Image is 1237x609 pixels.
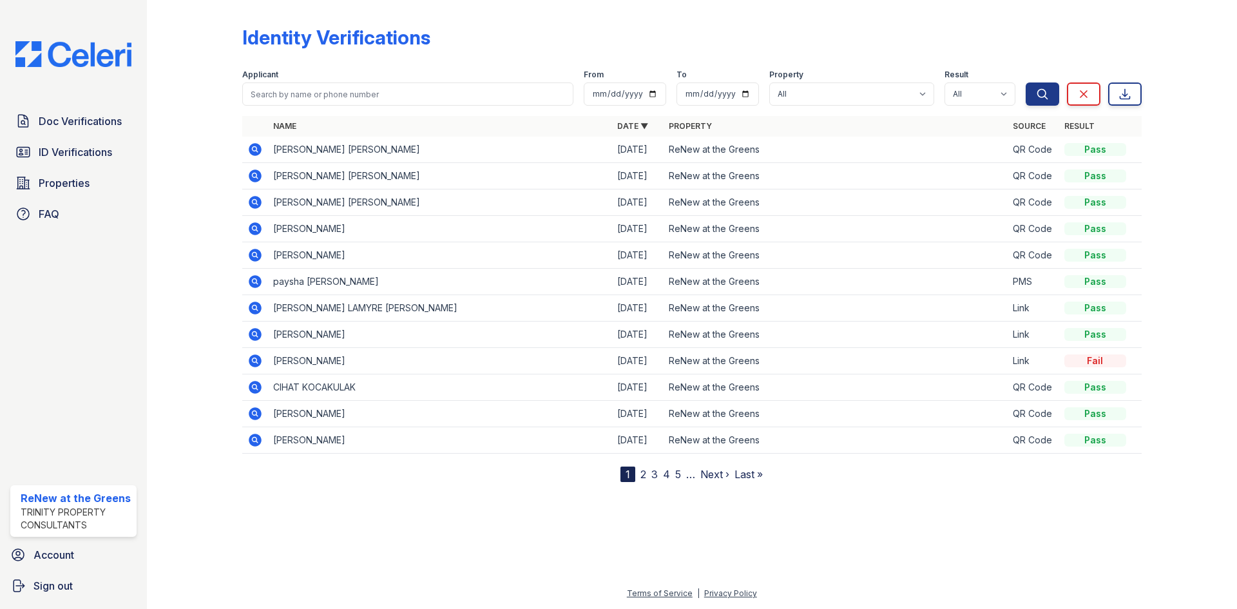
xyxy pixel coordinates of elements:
td: PMS [1008,269,1059,295]
td: [DATE] [612,242,664,269]
td: QR Code [1008,137,1059,163]
td: [DATE] [612,374,664,401]
a: Last » [734,468,763,481]
td: ReNew at the Greens [664,322,1008,348]
div: Pass [1064,249,1126,262]
td: [PERSON_NAME] [268,322,612,348]
td: [PERSON_NAME] [PERSON_NAME] [268,137,612,163]
a: 2 [640,468,646,481]
td: QR Code [1008,163,1059,189]
a: Source [1013,121,1046,131]
div: Pass [1064,381,1126,394]
label: Result [945,70,968,80]
div: Pass [1064,196,1126,209]
span: ID Verifications [39,144,112,160]
a: FAQ [10,201,137,227]
input: Search by name or phone number [242,82,573,106]
td: [DATE] [612,401,664,427]
td: ReNew at the Greens [664,427,1008,454]
td: ReNew at the Greens [664,269,1008,295]
td: ReNew at the Greens [664,189,1008,216]
label: Applicant [242,70,278,80]
a: 3 [651,468,658,481]
a: Properties [10,170,137,196]
td: [DATE] [612,137,664,163]
td: QR Code [1008,242,1059,269]
td: QR Code [1008,216,1059,242]
div: 1 [620,467,635,482]
div: Pass [1064,222,1126,235]
td: ReNew at the Greens [664,163,1008,189]
td: ReNew at the Greens [664,216,1008,242]
td: [DATE] [612,163,664,189]
span: Account [34,547,74,563]
td: QR Code [1008,374,1059,401]
td: ReNew at the Greens [664,374,1008,401]
label: To [676,70,687,80]
td: QR Code [1008,401,1059,427]
a: Account [5,542,142,568]
a: Sign out [5,573,142,599]
td: [DATE] [612,427,664,454]
td: [PERSON_NAME] [PERSON_NAME] [268,189,612,216]
td: [PERSON_NAME] [268,427,612,454]
span: … [686,467,695,482]
td: ReNew at the Greens [664,401,1008,427]
label: From [584,70,604,80]
div: Pass [1064,328,1126,341]
td: [PERSON_NAME] [268,401,612,427]
td: QR Code [1008,189,1059,216]
div: Pass [1064,143,1126,156]
td: [PERSON_NAME] [PERSON_NAME] [268,163,612,189]
td: [PERSON_NAME] [268,216,612,242]
span: Sign out [34,578,73,594]
td: ReNew at the Greens [664,348,1008,374]
span: FAQ [39,206,59,222]
div: | [697,588,700,598]
a: ID Verifications [10,139,137,165]
td: Link [1008,322,1059,348]
a: Privacy Policy [704,588,757,598]
div: ReNew at the Greens [21,490,131,506]
td: [DATE] [612,348,664,374]
td: [DATE] [612,269,664,295]
td: [DATE] [612,216,664,242]
label: Property [769,70,803,80]
td: QR Code [1008,427,1059,454]
div: Pass [1064,407,1126,420]
div: Trinity Property Consultants [21,506,131,532]
a: 5 [675,468,681,481]
td: Link [1008,348,1059,374]
td: [DATE] [612,322,664,348]
a: Name [273,121,296,131]
a: Result [1064,121,1095,131]
div: Pass [1064,169,1126,182]
td: ReNew at the Greens [664,242,1008,269]
td: paysha [PERSON_NAME] [268,269,612,295]
td: [DATE] [612,295,664,322]
a: Terms of Service [627,588,693,598]
a: 4 [663,468,670,481]
td: [PERSON_NAME] LAMYRE [PERSON_NAME] [268,295,612,322]
a: Date ▼ [617,121,648,131]
div: Pass [1064,434,1126,447]
td: ReNew at the Greens [664,137,1008,163]
a: Doc Verifications [10,108,137,134]
a: Property [669,121,712,131]
img: CE_Logo_Blue-a8612792a0a2168367f1c8372b55b34899dd931a85d93a1a3d3e32e68fde9ad4.png [5,41,142,67]
div: Pass [1064,302,1126,314]
div: Pass [1064,275,1126,288]
td: ReNew at the Greens [664,295,1008,322]
td: [DATE] [612,189,664,216]
td: [PERSON_NAME] [268,242,612,269]
div: Identity Verifications [242,26,430,49]
td: [PERSON_NAME] [268,348,612,374]
span: Properties [39,175,90,191]
span: Doc Verifications [39,113,122,129]
a: Next › [700,468,729,481]
td: Link [1008,295,1059,322]
td: CIHAT KOCAKULAK [268,374,612,401]
div: Fail [1064,354,1126,367]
